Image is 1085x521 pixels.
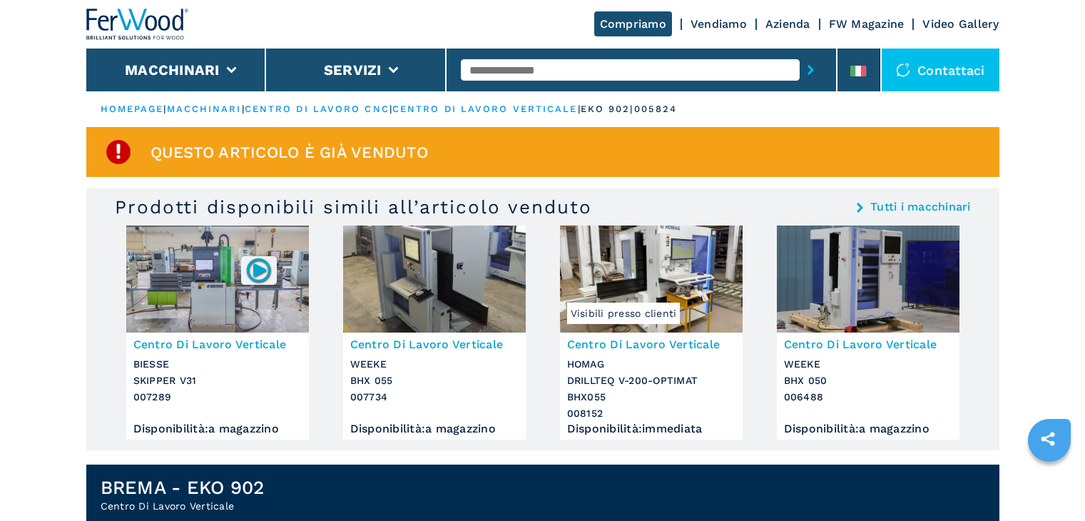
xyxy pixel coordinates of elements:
[578,103,581,114] span: |
[151,144,428,161] span: Questo articolo è già venduto
[133,336,302,353] h3: Centro Di Lavoro Verticale
[126,226,309,333] img: Centro Di Lavoro Verticale BIESSE SKIPPER V31
[389,103,392,114] span: |
[567,356,735,422] h3: HOMAG DRILLTEQ V-200-OPTIMAT BHX055 008152
[104,138,133,166] img: SoldProduct
[392,103,578,114] a: centro di lavoro verticale
[594,11,672,36] a: Compriamo
[126,226,309,440] a: Centro Di Lavoro Verticale BIESSE SKIPPER V31007289Centro Di Lavoro VerticaleBIESSESKIPPER V31007...
[350,425,519,433] div: Disponibilità : a magazzino
[245,256,272,284] img: 007289
[133,356,302,405] h3: BIESSE SKIPPER V31 007289
[1030,421,1066,457] a: sharethis
[133,425,302,433] div: Disponibilità : a magazzino
[101,103,164,114] a: HOMEPAGE
[343,226,526,333] img: Centro Di Lavoro Verticale WEEKE BHX 055
[242,103,245,114] span: |
[800,54,822,86] button: submit-button
[560,226,743,440] a: Centro Di Lavoro Verticale HOMAG DRILLTEQ V-200-OPTIMAT BHX055Visibili presso clientiCentro Di La...
[567,336,735,353] h3: Centro Di Lavoro Verticale
[882,49,999,91] div: Contattaci
[567,425,735,433] div: Disponibilità : immediata
[245,103,389,114] a: centro di lavoro cnc
[777,226,959,440] a: Centro Di Lavoro Verticale WEEKE BHX 050Centro Di Lavoro VerticaleWEEKEBHX 050006488Disponibilità...
[581,103,634,116] p: eko 902 |
[765,17,810,31] a: Azienda
[350,336,519,353] h3: Centro Di Lavoro Verticale
[115,196,592,218] h3: Prodotti disponibili simili all’articolo venduto
[101,476,265,499] h1: BREMA - EKO 902
[870,201,971,213] a: Tutti i macchinari
[167,103,242,114] a: macchinari
[922,17,999,31] a: Video Gallery
[777,226,959,333] img: Centro Di Lavoro Verticale WEEKE BHX 050
[86,9,189,40] img: Ferwood
[829,17,905,31] a: FW Magazine
[343,226,526,440] a: Centro Di Lavoro Verticale WEEKE BHX 055Centro Di Lavoro VerticaleWEEKEBHX 055007734Disponibilità...
[784,356,952,405] h3: WEEKE BHX 050 006488
[691,17,747,31] a: Vendiamo
[567,303,681,324] span: Visibili presso clienti
[560,226,743,333] img: Centro Di Lavoro Verticale HOMAG DRILLTEQ V-200-OPTIMAT BHX055
[324,61,382,79] button: Servizi
[896,63,910,77] img: Contattaci
[634,103,678,116] p: 005824
[350,356,519,405] h3: WEEKE BHX 055 007734
[163,103,166,114] span: |
[125,61,220,79] button: Macchinari
[784,425,952,433] div: Disponibilità : a magazzino
[101,499,265,513] h2: Centro Di Lavoro Verticale
[784,336,952,353] h3: Centro Di Lavoro Verticale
